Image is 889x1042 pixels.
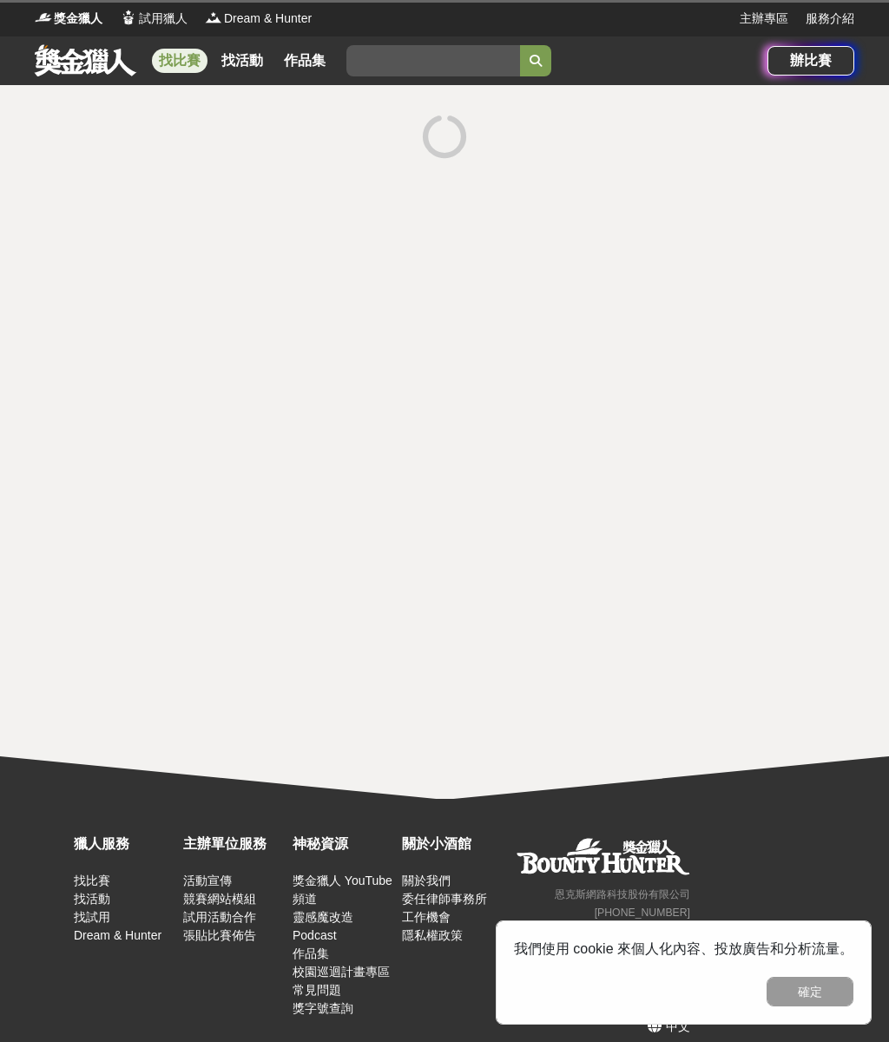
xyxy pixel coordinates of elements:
img: Logo [205,9,222,26]
small: [PHONE_NUMBER] [595,907,690,919]
a: 獎金獵人 YouTube 頻道 [293,874,392,906]
span: 中文 [666,1019,690,1033]
img: Logo [120,9,137,26]
a: 校園巡迴計畫專區 [293,965,390,979]
a: Dream & Hunter [74,928,161,942]
a: Logo獎金獵人 [35,10,102,28]
span: 試用獵人 [139,10,188,28]
a: 試用活動合作 [183,910,256,924]
a: 工作機會 [402,910,451,924]
button: 確定 [767,977,853,1006]
a: 常見問題 [293,983,341,997]
a: 委任律師事務所 [402,892,487,906]
a: 競賽網站模組 [183,892,256,906]
span: 我們使用 cookie 來個人化內容、投放廣告和分析流量。 [514,941,853,956]
a: 找活動 [214,49,270,73]
a: 作品集 [293,946,329,960]
a: 張貼比賽佈告 [183,928,256,942]
a: 找比賽 [74,874,110,887]
a: 關於我們 [402,874,451,887]
span: Dream & Hunter [224,10,312,28]
a: LogoDream & Hunter [205,10,312,28]
a: 主辦專區 [740,10,788,28]
div: 神秘資源 [293,834,393,854]
a: 服務介紹 [806,10,854,28]
img: Logo [35,9,52,26]
div: 主辦單位服務 [183,834,284,854]
small: 恩克斯網路科技股份有限公司 [555,888,690,900]
a: 靈感魔改造 Podcast [293,910,353,942]
a: 獎字號查詢 [293,1001,353,1015]
a: 找比賽 [152,49,207,73]
div: 獵人服務 [74,834,175,854]
a: Logo試用獵人 [120,10,188,28]
span: 獎金獵人 [54,10,102,28]
a: 找活動 [74,892,110,906]
a: 辦比賽 [767,46,854,76]
a: 找試用 [74,910,110,924]
a: 隱私權政策 [402,928,463,942]
a: 活動宣傳 [183,874,232,887]
a: 作品集 [277,49,333,73]
div: 關於小酒館 [402,834,503,854]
